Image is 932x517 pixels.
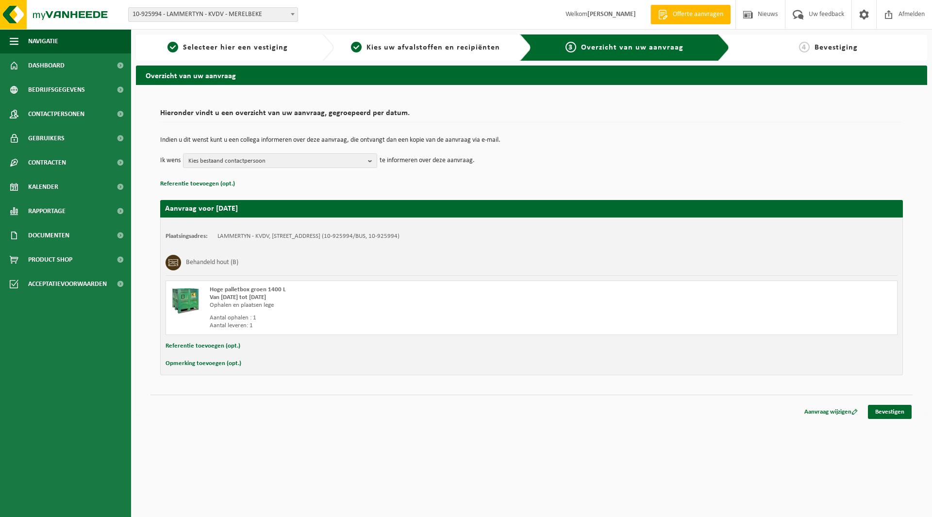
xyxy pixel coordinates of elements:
a: 1Selecteer hier een vestiging [141,42,315,53]
span: 4 [799,42,810,52]
strong: Plaatsingsadres: [166,233,208,239]
button: Kies bestaand contactpersoon [183,153,377,168]
iframe: chat widget [5,496,162,517]
a: Offerte aanvragen [650,5,731,24]
div: Aantal ophalen : 1 [210,314,570,322]
strong: [PERSON_NAME] [587,11,636,18]
span: Acceptatievoorwaarden [28,272,107,296]
div: Ophalen en plaatsen lege [210,301,570,309]
p: Ik wens [160,153,181,168]
strong: Van [DATE] tot [DATE] [210,294,266,300]
span: Navigatie [28,29,58,53]
a: Bevestigen [868,405,912,419]
span: Rapportage [28,199,66,223]
span: 1 [167,42,178,52]
span: Overzicht van uw aanvraag [581,44,683,51]
h2: Overzicht van uw aanvraag [136,66,927,84]
span: Gebruikers [28,126,65,150]
button: Referentie toevoegen (opt.) [160,178,235,190]
span: 2 [351,42,362,52]
span: Contactpersonen [28,102,84,126]
span: Product Shop [28,248,72,272]
span: Hoge palletbox groen 1400 L [210,286,286,293]
strong: Aanvraag voor [DATE] [165,205,238,213]
button: Opmerking toevoegen (opt.) [166,357,241,370]
a: 2Kies uw afvalstoffen en recipiënten [339,42,513,53]
span: 3 [566,42,576,52]
span: Kies uw afvalstoffen en recipiënten [366,44,500,51]
h2: Hieronder vindt u een overzicht van uw aanvraag, gegroepeerd per datum. [160,109,903,122]
span: 10-925994 - LAMMERTYN - KVDV - MERELBEKE [128,7,298,22]
span: Contracten [28,150,66,175]
span: Kalender [28,175,58,199]
h3: Behandeld hout (B) [186,255,238,270]
span: Offerte aanvragen [670,10,726,19]
span: 10-925994 - LAMMERTYN - KVDV - MERELBEKE [129,8,298,21]
td: LAMMERTYN - KVDV, [STREET_ADDRESS] (10-925994/BUS, 10-925994) [217,233,399,240]
div: Aantal leveren: 1 [210,322,570,330]
span: Bevestiging [815,44,858,51]
span: Selecteer hier een vestiging [183,44,288,51]
span: Documenten [28,223,69,248]
span: Kies bestaand contactpersoon [188,154,364,168]
p: Indien u dit wenst kunt u een collega informeren over deze aanvraag, die ontvangt dan een kopie v... [160,137,903,144]
img: PB-HB-1400-HPE-GN-01.png [171,286,200,315]
span: Bedrijfsgegevens [28,78,85,102]
button: Referentie toevoegen (opt.) [166,340,240,352]
a: Aanvraag wijzigen [797,405,865,419]
p: te informeren over deze aanvraag. [380,153,475,168]
span: Dashboard [28,53,65,78]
